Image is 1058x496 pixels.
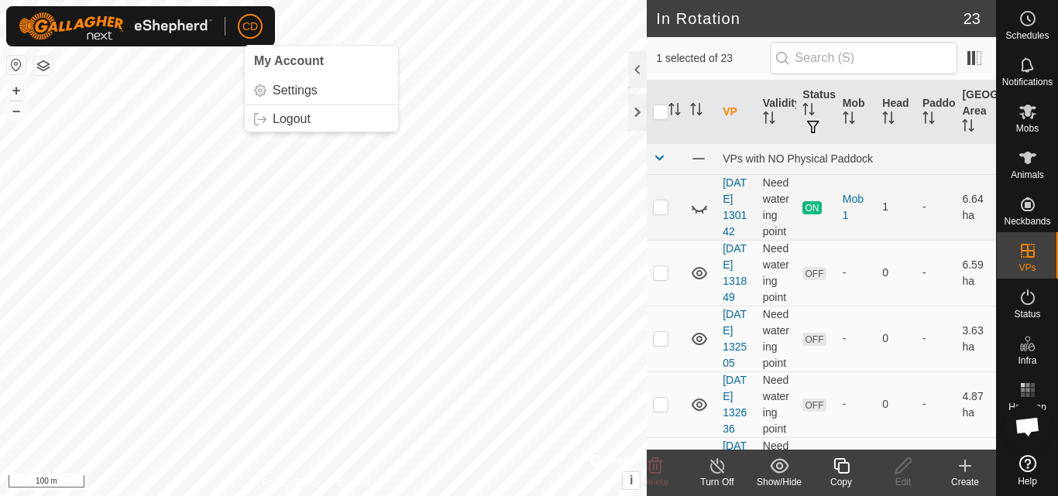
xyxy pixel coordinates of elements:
td: Need watering point [757,306,797,371]
td: 6.64 ha [956,174,996,240]
span: Schedules [1005,31,1049,40]
th: Head [876,80,916,144]
p-sorticon: Activate to sort [668,105,681,118]
td: Need watering point [757,174,797,240]
button: – [7,101,26,120]
div: Mob 1 [843,191,871,224]
button: + [7,81,26,100]
td: 0 [876,371,916,437]
div: Edit [872,475,934,489]
p-sorticon: Activate to sort [882,114,895,126]
p-sorticon: Activate to sort [690,105,702,118]
a: [DATE] 132505 [723,308,747,369]
span: My Account [254,54,324,67]
span: OFF [802,267,826,280]
span: CD [242,19,258,35]
div: - [843,330,871,347]
td: 0 [876,240,916,306]
td: Need watering point [757,240,797,306]
div: Create [934,475,996,489]
a: Logout [245,107,398,132]
div: Turn Off [686,475,748,489]
span: Settings [273,84,318,97]
span: Infra [1018,356,1036,365]
td: 1 [876,174,916,240]
p-sorticon: Activate to sort [843,114,855,126]
a: Help [997,449,1058,492]
a: [DATE] 131849 [723,242,747,303]
a: Contact Us [338,476,384,490]
td: 0 [876,306,916,371]
td: - [916,371,957,437]
input: Search (S) [770,42,957,74]
a: [DATE] 132636 [723,374,747,435]
span: Notifications [1002,77,1053,87]
button: Reset Map [7,56,26,74]
a: Settings [245,78,398,103]
span: Help [1018,477,1037,486]
div: Copy [810,475,872,489]
div: Open chat [1005,403,1051,450]
span: Mobs [1016,124,1039,133]
span: VPs [1018,263,1036,272]
th: [GEOGRAPHIC_DATA] Area [956,80,996,144]
td: - [916,306,957,371]
td: 4.87 ha [956,371,996,437]
td: - [916,240,957,306]
th: Validity [757,80,797,144]
td: - [916,174,957,240]
td: Need watering point [757,371,797,437]
span: Heatmap [1008,402,1046,412]
button: Map Layers [34,56,53,75]
button: i [623,472,640,489]
p-sorticon: Activate to sort [802,105,815,118]
div: VPs with NO Physical Paddock [723,152,990,165]
span: OFF [802,333,826,346]
a: [DATE] 130142 [723,176,747,238]
span: Logout [273,113,311,125]
span: 1 selected of 23 [656,50,769,67]
span: Animals [1011,170,1044,180]
h2: In Rotation [656,9,964,28]
td: 3.63 ha [956,306,996,371]
div: - [843,396,871,412]
span: 23 [964,7,981,30]
th: Status [796,80,836,144]
p-sorticon: Activate to sort [922,114,935,126]
th: VP [716,80,757,144]
td: 6.59 ha [956,240,996,306]
span: i [630,474,633,487]
span: Delete [642,477,669,487]
th: Paddock [916,80,957,144]
img: Gallagher Logo [19,12,212,40]
div: Show/Hide [748,475,810,489]
span: Status [1014,310,1040,319]
th: Mob [836,80,877,144]
p-sorticon: Activate to sort [962,121,974,134]
a: Privacy Policy [263,476,321,490]
div: - [843,265,871,281]
span: Neckbands [1004,217,1050,226]
p-sorticon: Activate to sort [763,114,775,126]
span: ON [802,201,821,214]
span: OFF [802,399,826,412]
